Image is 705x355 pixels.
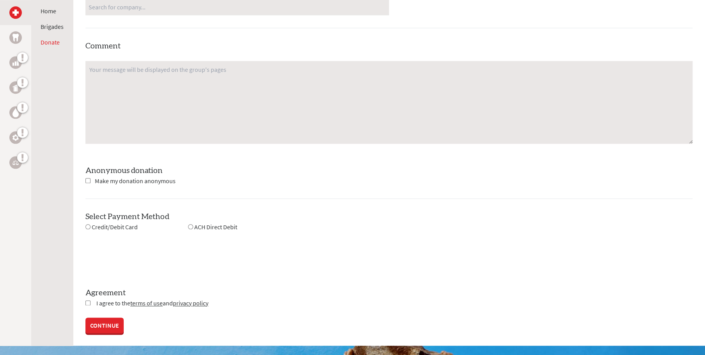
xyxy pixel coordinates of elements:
[85,167,163,175] label: Anonymous donation
[12,108,19,117] img: Water
[12,59,19,66] img: Business
[9,31,22,44] a: Dental
[41,7,56,15] a: Home
[92,223,138,231] span: Credit/Debit Card
[9,156,22,169] a: Legal Empowerment
[9,106,22,119] a: Water
[41,23,64,30] a: Brigades
[130,299,163,307] a: terms of use
[41,38,60,46] a: Donate
[41,37,64,47] li: Donate
[85,42,121,50] label: Comment
[12,160,19,165] img: Legal Empowerment
[9,131,22,144] a: Engineering
[9,56,22,69] a: Business
[96,299,208,307] span: I agree to the and
[85,213,169,221] label: Select Payment Method
[9,81,22,94] a: Public Health
[85,241,204,272] iframe: reCAPTCHA
[194,223,237,231] span: ACH Direct Debit
[12,134,19,141] img: Engineering
[173,299,208,307] a: privacy policy
[85,287,693,298] label: Agreement
[12,34,19,41] img: Dental
[12,84,19,91] img: Public Health
[85,318,124,333] a: CONTINUE
[12,9,19,16] img: Medical
[41,6,64,16] li: Home
[95,177,176,185] span: Make my donation anonymous
[41,22,64,31] li: Brigades
[9,6,22,19] a: Medical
